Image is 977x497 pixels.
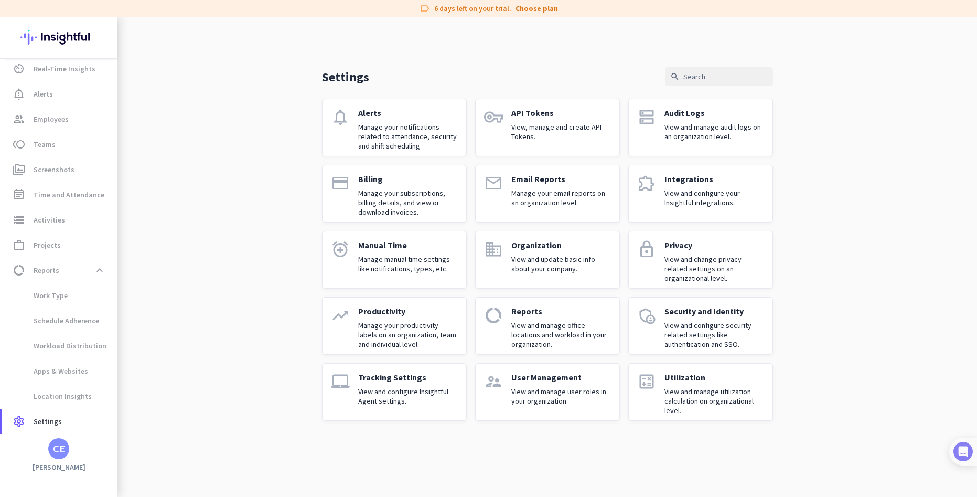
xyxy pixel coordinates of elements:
[37,110,54,126] img: Profile image for Tamara
[13,415,25,428] i: settings
[2,207,117,232] a: storageActivities
[34,264,59,277] span: Reports
[664,306,764,316] p: Security and Identity
[331,174,350,193] i: payment
[511,321,611,349] p: View and manage office locations and workload in your organization.
[475,297,620,355] a: data_usageReportsView and manage office locations and workload in your organization.
[2,283,117,308] a: Work Type
[13,113,25,125] i: group
[511,255,611,273] p: View and update basic info about your company.
[34,88,53,100] span: Alerts
[475,231,620,289] a: domainOrganizationView and update basic info about your company.
[52,327,105,369] button: Messages
[2,232,117,258] a: work_outlineProjects
[475,99,620,156] a: vpn_keyAPI TokensView, manage and create API Tokens.
[628,297,773,355] a: admin_panel_settingsSecurity and IdentityView and configure security-related settings like authen...
[89,5,123,23] h1: Tasks
[420,3,430,14] i: label
[40,302,178,323] div: Initial tracking settings and how to edit them
[19,299,190,323] div: 2Initial tracking settings and how to edit them
[322,231,467,289] a: alarm_addManual TimeManage manual time settings like notifications, types, etc.
[664,108,764,118] p: Audit Logs
[358,122,458,151] p: Manage your notifications related to attendance, security and shift scheduling
[123,354,139,361] span: Help
[664,122,764,141] p: View and manage audit logs on an organization level.
[331,372,350,391] i: laptop_mac
[511,240,611,250] p: Organization
[322,69,369,85] p: Settings
[484,306,503,325] i: data_usage
[475,363,620,421] a: supervisor_accountUser ManagementView and manage user roles in your organization.
[484,108,503,126] i: vpn_key
[13,188,25,201] i: event_note
[2,258,117,283] a: data_usageReportsexpand_less
[15,354,37,361] span: Home
[34,239,61,251] span: Projects
[664,240,764,250] p: Privacy
[2,358,117,384] a: Apps & Websites
[516,3,558,14] a: Choose plan
[157,327,210,369] button: Tasks
[637,372,656,391] i: calculate
[13,62,25,75] i: av_timer
[953,442,973,461] img: Intercom Logo
[637,108,656,126] i: dns
[358,188,458,217] p: Manage your subscriptions, billing details, and view or download invoices.
[331,306,350,325] i: trending_up
[34,214,65,226] span: Activities
[15,40,195,78] div: 🎊 Welcome to Insightful! 🎊
[2,107,117,132] a: groupEmployees
[2,81,117,107] a: notification_importantAlerts
[13,264,25,277] i: data_usage
[40,252,142,273] button: Add your employees
[511,306,611,316] p: Reports
[2,182,117,207] a: event_noteTime and Attendance
[34,138,56,151] span: Teams
[13,88,25,100] i: notification_important
[358,387,458,406] p: View and configure Insightful Agent settings.
[331,108,350,126] i: notifications
[34,188,104,201] span: Time and Attendance
[664,255,764,283] p: View and change privacy-related settings on an organizational level.
[34,415,62,428] span: Settings
[628,231,773,289] a: lockPrivacyView and change privacy-related settings on an organizational level.
[511,387,611,406] p: View and manage user roles in your organization.
[664,174,764,184] p: Integrations
[628,363,773,421] a: calculateUtilizationView and manage utilization calculation on organizational level.
[13,138,25,151] i: toll
[10,138,37,149] p: 4 steps
[13,214,25,226] i: storage
[664,188,764,207] p: View and configure your Insightful integrations.
[670,72,680,81] i: search
[13,239,25,251] i: work_outline
[2,409,117,434] a: settingsSettings
[40,200,182,244] div: It's time to add your employees! This is crucial since Insightful will start collecting their act...
[172,354,195,361] span: Tasks
[664,387,764,415] p: View and manage utilization calculation on organizational level.
[358,240,458,250] p: Manual Time
[628,165,773,223] a: extensionIntegrationsView and configure your Insightful integrations.
[322,363,467,421] a: laptop_macTracking SettingsView and configure Insightful Agent settings.
[511,108,611,118] p: API Tokens
[628,99,773,156] a: dnsAudit LogsView and manage audit logs on an organization level.
[511,372,611,383] p: User Management
[184,4,203,23] div: Close
[10,358,88,384] span: Apps & Websites
[2,333,117,358] a: Workload Distribution
[511,122,611,141] p: View, manage and create API Tokens.
[665,67,773,86] input: Search
[20,17,97,58] img: Insightful logo
[511,188,611,207] p: Manage your email reports on an organization level.
[34,163,74,176] span: Screenshots
[58,113,173,123] div: [PERSON_NAME] from Insightful
[2,308,117,333] a: Schedule Adherence
[105,327,157,369] button: Help
[40,183,178,193] div: Add employees
[2,132,117,157] a: tollTeams
[53,443,65,454] div: CE
[358,255,458,273] p: Manage manual time settings like notifications, types, etc.
[34,62,95,75] span: Real-Time Insights
[331,240,350,259] i: alarm_add
[90,261,109,280] button: expand_less
[475,165,620,223] a: emailEmail ReportsManage your email reports on an organization level.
